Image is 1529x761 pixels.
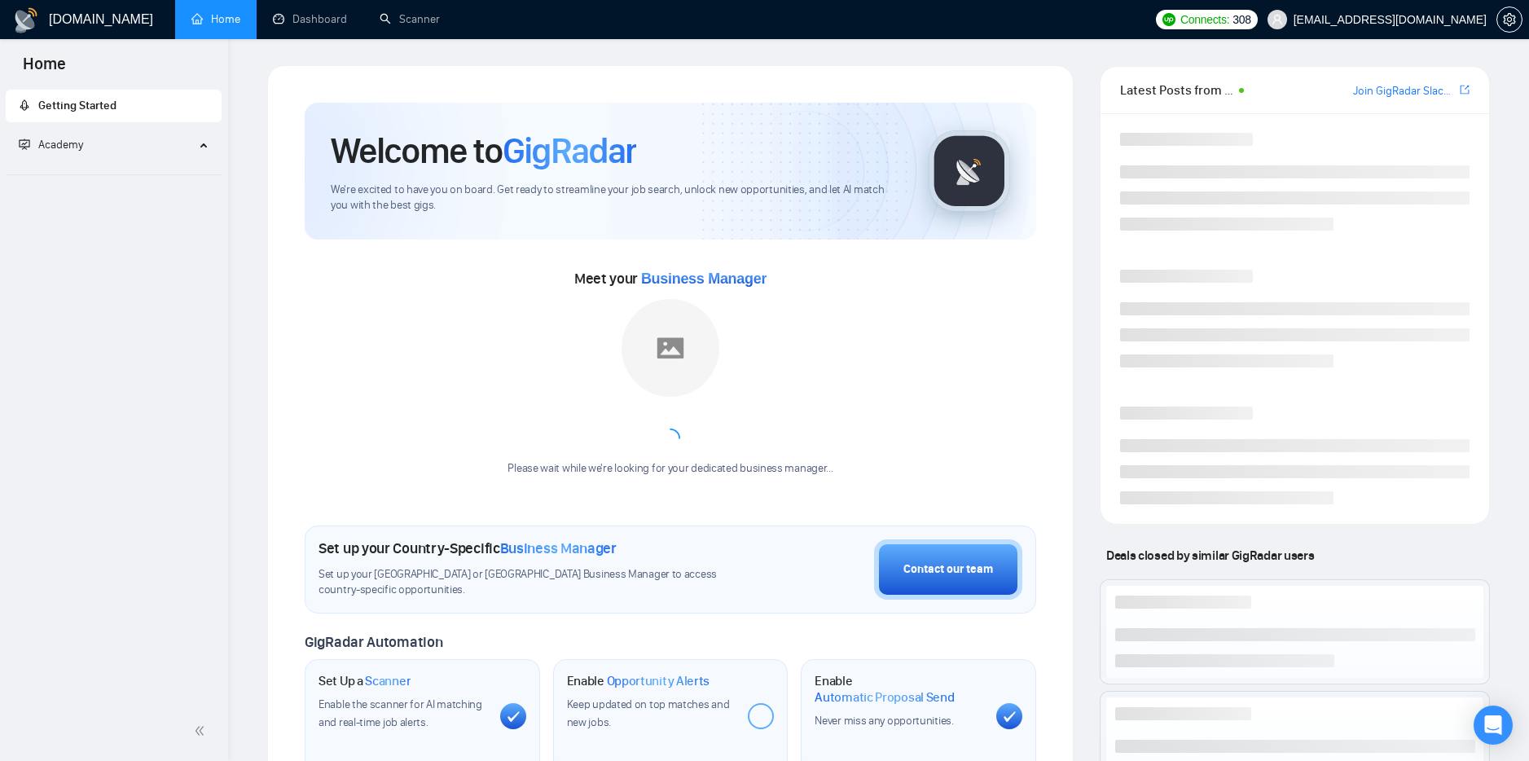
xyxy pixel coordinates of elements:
span: Academy [19,138,83,152]
h1: Set Up a [319,673,411,689]
span: setting [1497,13,1522,26]
span: fund-projection-screen [19,139,30,150]
a: searchScanner [380,12,440,26]
span: double-left [194,723,210,739]
span: Academy [38,138,83,152]
span: Latest Posts from the GigRadar Community [1120,80,1234,100]
span: Opportunity Alerts [607,673,710,689]
span: Home [10,52,79,86]
h1: Set up your Country-Specific [319,539,617,557]
img: logo [13,7,39,33]
div: Open Intercom Messenger [1474,706,1513,745]
a: dashboardDashboard [273,12,347,26]
div: Contact our team [903,561,993,578]
span: Set up your [GEOGRAPHIC_DATA] or [GEOGRAPHIC_DATA] Business Manager to access country-specific op... [319,567,740,598]
a: homeHome [191,12,240,26]
h1: Enable [815,673,983,705]
span: Keep updated on top matches and new jobs. [567,697,730,729]
a: Join GigRadar Slack Community [1353,82,1457,100]
span: Automatic Proposal Send [815,689,954,706]
span: rocket [19,99,30,111]
span: Scanner [365,673,411,689]
li: Getting Started [6,90,222,122]
span: user [1272,14,1283,25]
img: gigradar-logo.png [929,130,1010,212]
span: GigRadar [503,129,636,173]
li: Academy Homepage [6,168,222,178]
img: upwork-logo.png [1162,13,1175,26]
span: Deals closed by similar GigRadar users [1100,541,1320,570]
a: setting [1496,13,1522,26]
h1: Enable [567,673,710,689]
span: GigRadar Automation [305,633,442,651]
div: Please wait while we're looking for your dedicated business manager... [498,461,842,477]
span: We're excited to have you on board. Get ready to streamline your job search, unlock new opportuni... [331,183,903,213]
a: export [1460,82,1470,98]
span: 308 [1232,11,1250,29]
button: Contact our team [874,539,1022,600]
span: export [1460,83,1470,96]
span: Enable the scanner for AI matching and real-time job alerts. [319,697,482,729]
span: Meet your [574,270,767,288]
h1: Welcome to [331,129,636,173]
span: Business Manager [641,271,767,287]
img: placeholder.png [622,299,719,397]
span: Business Manager [500,539,617,557]
button: setting [1496,7,1522,33]
span: Connects: [1180,11,1229,29]
span: loading [657,424,684,452]
span: Never miss any opportunities. [815,714,953,728]
span: Getting Started [38,99,116,112]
